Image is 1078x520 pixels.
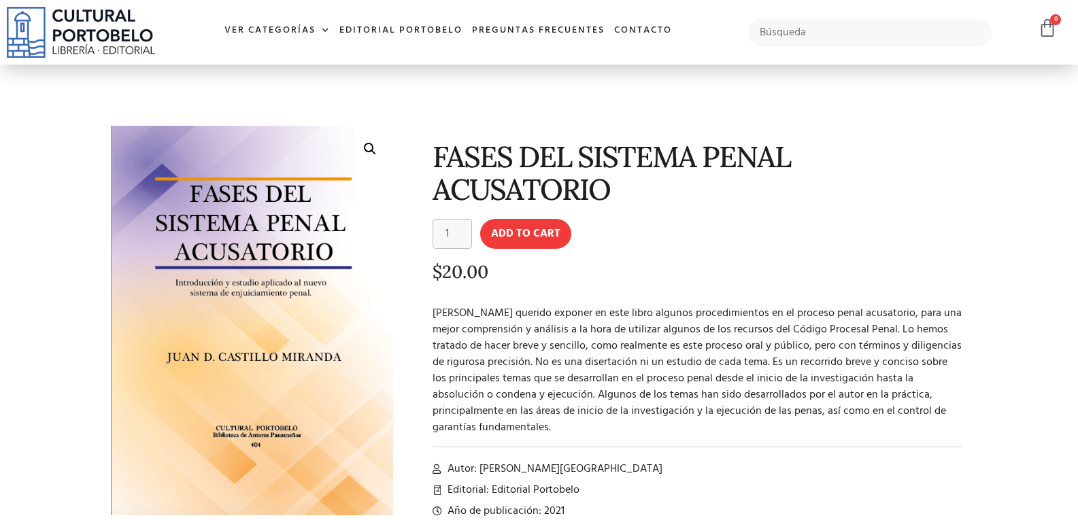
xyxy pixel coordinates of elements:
span: 0 [1050,14,1061,25]
a: 0 [1038,18,1057,38]
input: Búsqueda [748,18,992,47]
a: Contacto [609,16,677,46]
a: Editorial Portobelo [335,16,467,46]
input: Product quantity [433,219,472,249]
span: $ [433,260,442,283]
p: [PERSON_NAME] querido exponer en este libro algunos procedimientos en el proceso penal acusatorio... [433,305,964,436]
bdi: 20.00 [433,260,488,283]
span: Editorial: Editorial Portobelo [444,482,579,498]
h1: FASES DEL SISTEMA PENAL ACUSATORIO [433,141,964,205]
a: Preguntas frecuentes [467,16,609,46]
span: Autor: [PERSON_NAME][GEOGRAPHIC_DATA] [444,461,662,477]
button: Add to cart [480,219,571,249]
span: Año de publicación: 2021 [444,503,565,519]
a: 🔍 [358,137,382,161]
a: Ver Categorías [220,16,335,46]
